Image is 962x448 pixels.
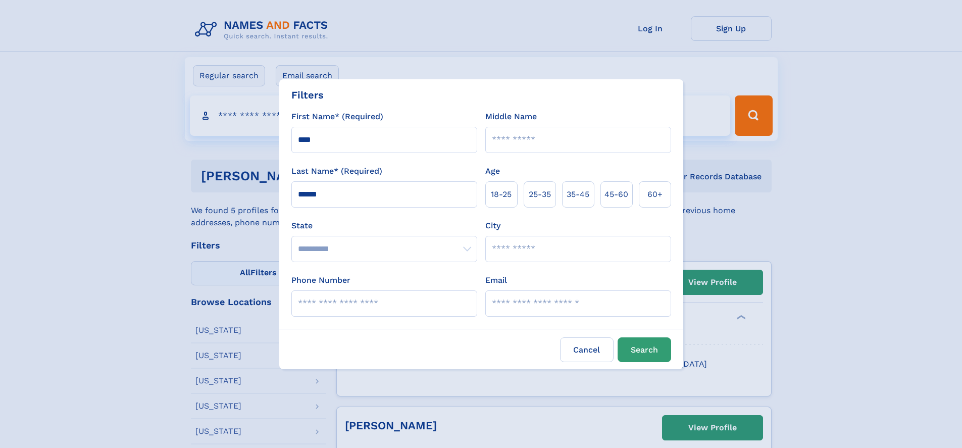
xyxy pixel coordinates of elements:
[485,165,500,177] label: Age
[647,188,663,201] span: 60+
[291,165,382,177] label: Last Name* (Required)
[291,274,350,286] label: Phone Number
[485,220,500,232] label: City
[529,188,551,201] span: 25‑35
[485,274,507,286] label: Email
[560,337,614,362] label: Cancel
[491,188,512,201] span: 18‑25
[291,87,324,103] div: Filters
[291,220,477,232] label: State
[604,188,628,201] span: 45‑60
[618,337,671,362] button: Search
[485,111,537,123] label: Middle Name
[567,188,589,201] span: 35‑45
[291,111,383,123] label: First Name* (Required)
